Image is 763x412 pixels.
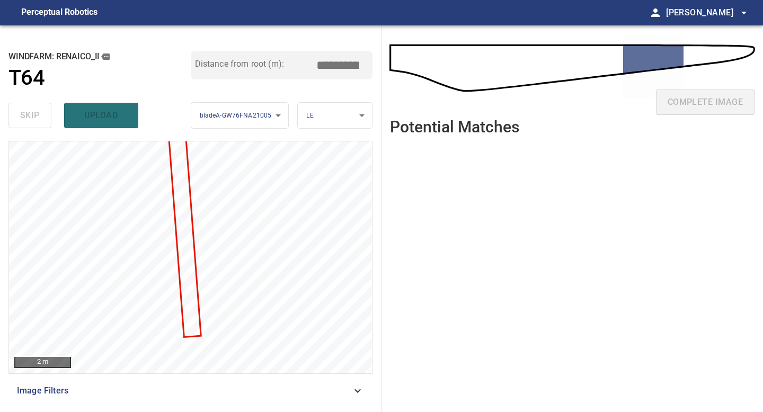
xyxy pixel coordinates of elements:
[8,51,191,62] h2: windfarm: Renaico_II
[21,4,97,21] figcaption: Perceptual Robotics
[738,6,750,19] span: arrow_drop_down
[298,102,372,129] div: LE
[8,66,45,91] h1: T64
[662,2,750,23] button: [PERSON_NAME]
[390,118,519,136] h2: Potential Matches
[195,60,284,68] label: Distance from root (m):
[8,66,191,91] a: T64
[666,5,750,20] span: [PERSON_NAME]
[17,384,351,397] span: Image Filters
[100,51,111,62] button: copy message details
[191,102,289,129] div: bladeA-GW76FNA21005
[649,6,662,19] span: person
[306,112,313,119] span: LE
[200,112,272,119] span: bladeA-GW76FNA21005
[8,378,372,404] div: Image Filters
